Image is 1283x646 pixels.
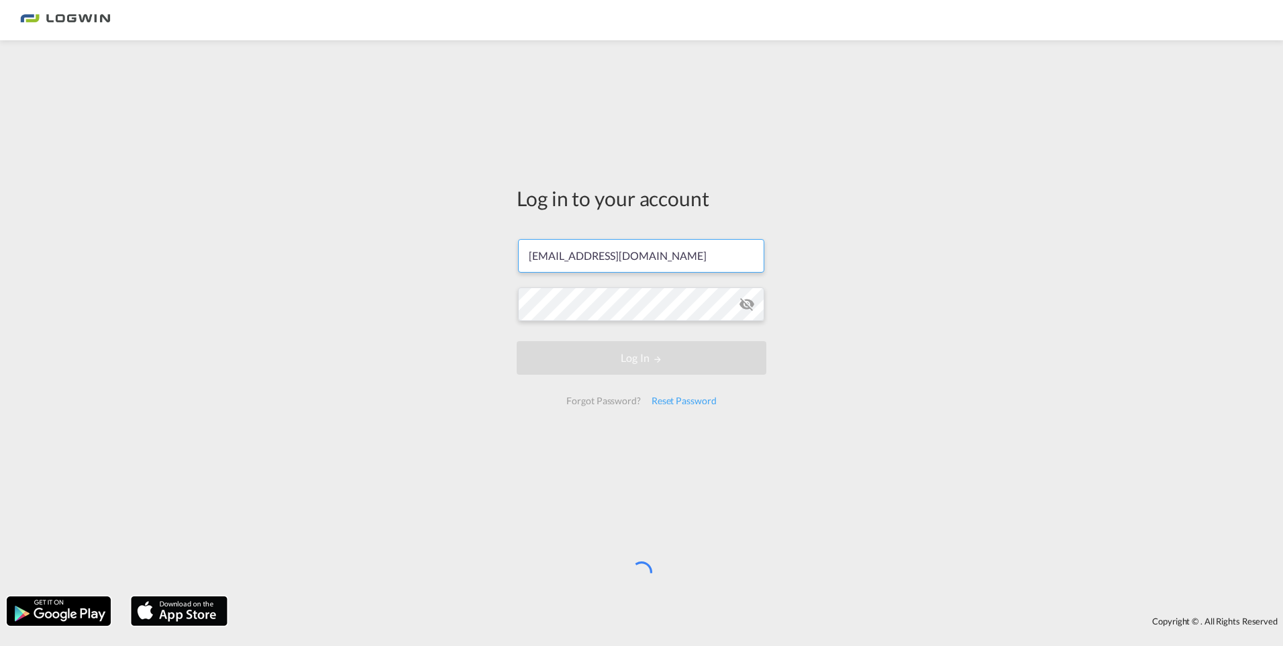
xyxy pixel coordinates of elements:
[130,595,229,627] img: apple.png
[518,239,764,273] input: Enter email/phone number
[646,389,722,413] div: Reset Password
[234,610,1283,633] div: Copyright © . All Rights Reserved
[739,296,755,312] md-icon: icon-eye-off
[517,184,766,212] div: Log in to your account
[561,389,646,413] div: Forgot Password?
[5,595,112,627] img: google.png
[517,341,766,375] button: LOGIN
[20,5,111,36] img: bc73a0e0d8c111efacd525e4c8ad7d32.png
